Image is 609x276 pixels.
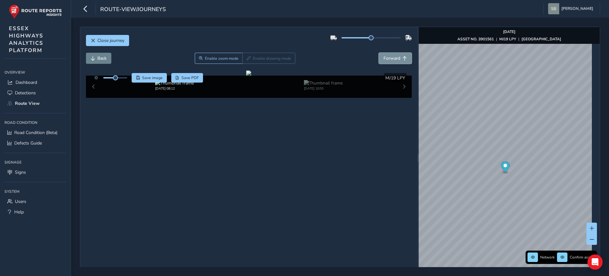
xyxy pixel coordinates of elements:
[155,86,194,91] div: [DATE] 08:12
[587,254,603,270] div: Open Intercom Messenger
[521,37,561,42] strong: [GEOGRAPHIC_DATA]
[4,207,66,217] a: Help
[548,3,559,14] img: diamond-layout
[97,55,107,61] span: Back
[15,90,36,96] span: Detections
[457,37,561,42] div: | |
[501,161,509,174] div: Map marker
[14,209,24,215] span: Help
[503,29,515,34] strong: [DATE]
[540,255,555,260] span: Network
[499,37,516,42] strong: MJ19 LPY
[385,75,405,81] span: MJ19 LPY
[86,35,129,46] button: Close journey
[195,53,243,64] button: Zoom
[4,98,66,109] a: Route View
[548,3,595,14] button: [PERSON_NAME]
[86,53,111,64] button: Back
[14,130,57,136] span: Road Condition (Beta)
[16,79,37,85] span: Dashboard
[205,56,239,61] span: Enable zoom mode
[4,196,66,207] a: Users
[9,4,62,19] img: rr logo
[379,53,412,64] button: Forward
[15,100,40,106] span: Route View
[4,127,66,138] a: Road Condition (Beta)
[4,167,66,178] a: Signs
[4,88,66,98] a: Detections
[142,75,163,80] span: Save image
[171,73,203,83] button: PDF
[304,86,343,91] div: [DATE] 10:55
[9,25,43,54] span: ESSEX HIGHWAYS ANALYTICS PLATFORM
[4,118,66,127] div: Road Condition
[383,55,400,61] span: Forward
[457,37,494,42] strong: ASSET NO. 3901561
[97,37,124,44] span: Close journey
[4,77,66,88] a: Dashboard
[132,73,167,83] button: Save
[561,3,593,14] span: [PERSON_NAME]
[15,169,26,175] span: Signs
[15,199,26,205] span: Users
[14,140,42,146] span: Defects Guide
[155,80,194,86] img: Thumbnail frame
[100,5,166,14] span: route-view/journeys
[4,68,66,77] div: Overview
[4,158,66,167] div: Signage
[4,187,66,196] div: System
[181,75,199,80] span: Save PDF
[4,138,66,148] a: Defects Guide
[304,80,343,86] img: Thumbnail frame
[570,255,595,260] span: Confirm assets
